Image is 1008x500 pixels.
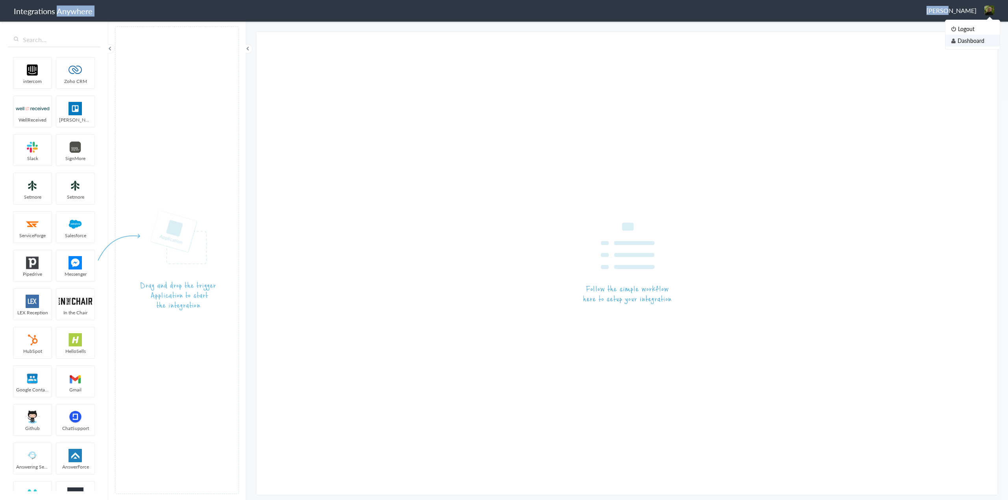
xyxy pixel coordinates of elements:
[56,116,94,123] span: [PERSON_NAME]
[56,309,94,316] span: In the Chair
[56,155,94,162] span: SignMore
[16,63,49,77] img: intercom-logo.svg
[16,102,49,115] img: wr-logo.svg
[59,410,92,424] img: chatsupport-icon.svg
[56,348,94,354] span: HelloSells
[945,35,1000,46] li: Dashboard
[14,6,93,17] h1: Integrations Anywhere
[13,232,52,239] span: ServiceForge
[56,194,94,200] span: Setmore
[59,140,92,154] img: signmore-logo.png
[13,155,52,162] span: Slack
[56,425,94,432] span: ChatSupport
[59,295,92,308] img: inch-logo.svg
[56,463,94,470] span: AnswerForce
[59,333,92,347] img: hs-app-logo.svg
[13,194,52,200] span: Setmore
[583,223,671,304] img: instruction-workflow.png
[13,386,52,393] span: Google Contacts
[13,116,52,123] span: WellReceived
[16,410,49,424] img: github.png
[98,210,216,310] img: instruction-trigger.png
[984,6,994,15] img: e342a663-7b1d-4387-b497-4ed88548d0b3.jpeg
[56,78,94,85] span: Zoho CRM
[59,449,92,462] img: af-app-logo.svg
[59,218,92,231] img: salesforce-logo.svg
[926,6,976,15] span: [PERSON_NAME]
[56,271,94,277] span: Messenger
[13,309,52,316] span: LEX Reception
[56,232,94,239] span: Salesforce
[59,372,92,385] img: gmail-logo.svg
[945,23,1000,35] li: Logout
[59,102,92,115] img: trello.png
[13,348,52,354] span: HubSpot
[8,32,100,47] input: Search...
[59,63,92,77] img: zoho-logo.svg
[13,425,52,432] span: Github
[16,333,49,347] img: hubspot-logo.svg
[16,179,49,192] img: setmoreNew.jpg
[13,78,52,85] span: intercom
[16,256,49,269] img: pipedrive.png
[16,372,49,385] img: googleContact_logo.png
[59,179,92,192] img: setmoreNew.jpg
[16,295,49,308] img: lex-app-logo.svg
[16,140,49,154] img: slack-logo.svg
[16,218,49,231] img: serviceforge-icon.png
[13,271,52,277] span: Pipedrive
[56,386,94,393] span: Gmail
[59,256,92,269] img: FBM.png
[13,463,52,470] span: Answering Service
[16,449,49,462] img: Answering_service.png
